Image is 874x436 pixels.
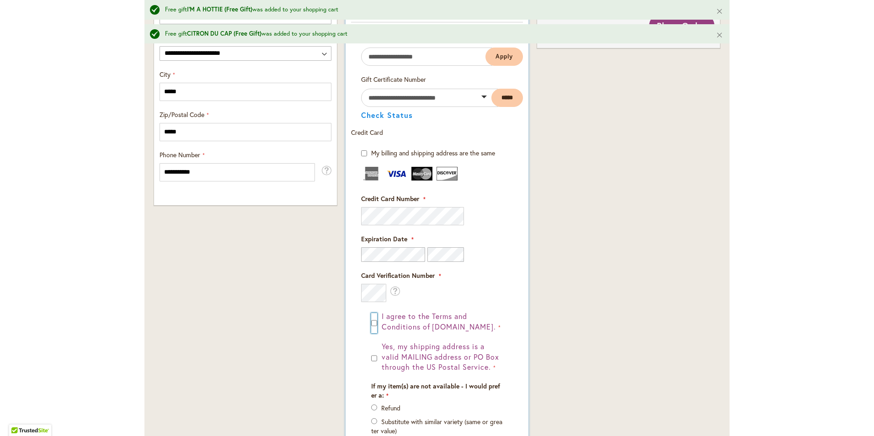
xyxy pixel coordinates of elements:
span: City [160,70,171,79]
img: Discover [437,167,458,181]
span: My billing and shipping address are the same [371,149,495,157]
span: Credit Card [351,128,383,137]
strong: CITRON DU CAP (Free Gift) [187,30,261,37]
span: I agree to the Terms and Conditions of [DOMAIN_NAME]. [382,311,496,331]
iframe: Launch Accessibility Center [7,404,32,429]
div: Free gift was added to your shopping cart [165,30,702,38]
img: American Express [361,167,382,181]
img: Visa [386,167,407,181]
button: Check Status [361,112,413,119]
label: Substitute with similar variety (same or greater value) [371,417,502,435]
span: Zip/Postal Code [160,110,204,119]
span: If my item(s) are not available - I would prefer a: [371,382,500,399]
img: MasterCard [411,167,432,181]
span: Apply [496,53,513,60]
label: Refund [381,404,400,412]
span: Expiration Date [361,234,407,243]
button: Apply [485,48,523,66]
span: Phone Number [160,150,200,159]
span: Card Verification Number [361,271,435,280]
span: Credit Card Number [361,194,419,203]
span: Yes, my shipping address is a valid MAILING address or PO Box through the US Postal Service. [382,341,499,372]
div: Free gift was added to your shopping cart [165,5,702,14]
span: Gift Certificate Number [361,75,426,84]
strong: I'M A HOTTIE (Free Gift) [187,5,252,13]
